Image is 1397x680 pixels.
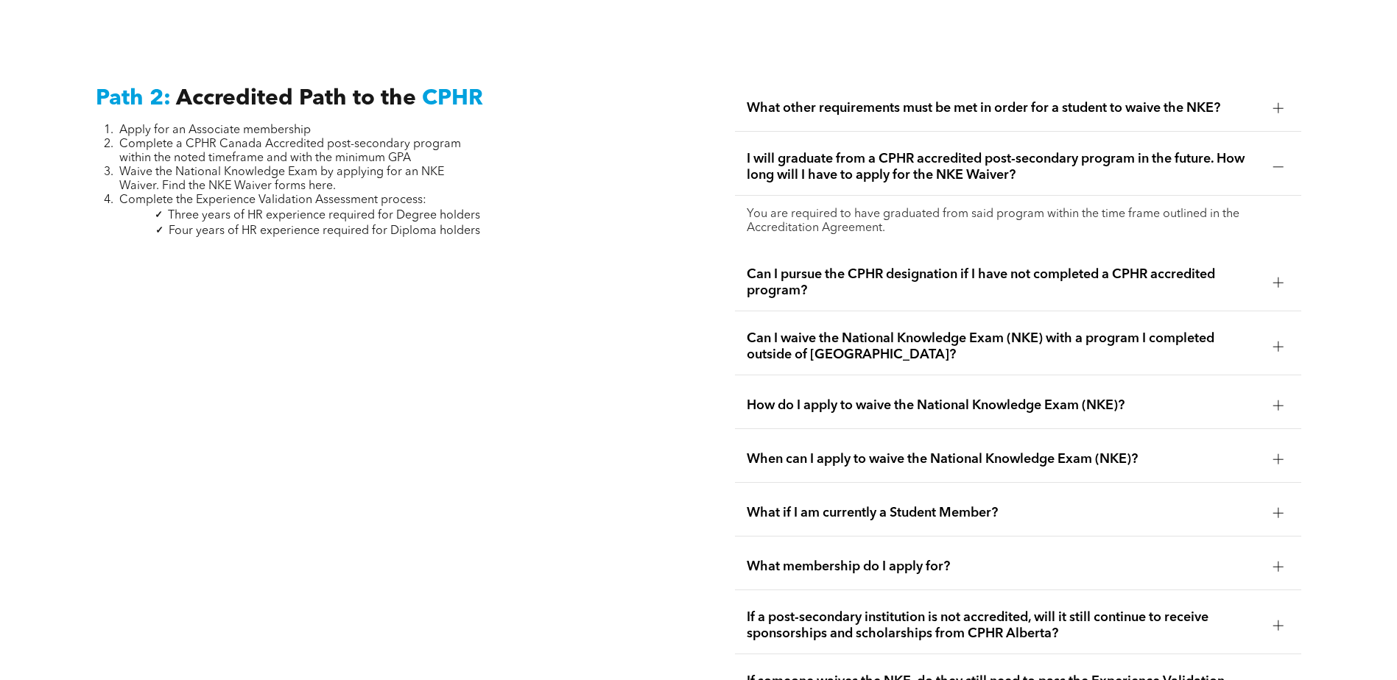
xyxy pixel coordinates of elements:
p: You are required to have graduated from said program within the time frame outlined in the Accred... [747,208,1289,235]
span: Apply for an Associate membership [119,124,311,136]
span: What if I am currently a Student Member? [747,505,1261,521]
span: What other requirements must be met in order for a student to waive the NKE? [747,100,1261,116]
span: Path 2: [96,88,171,110]
span: What membership do I apply for? [747,559,1261,575]
span: Can I pursue the CPHR designation if I have not completed a CPHR accredited program? [747,266,1261,299]
span: Three years of HR experience required for Degree holders [168,210,480,222]
span: How do I apply to waive the National Knowledge Exam (NKE)? [747,397,1261,414]
span: Accredited Path to the [176,88,416,110]
span: Complete the Experience Validation Assessment process: [119,194,426,206]
span: I will graduate from a CPHR accredited post-secondary program in the future. How long will I have... [747,151,1261,183]
span: CPHR [422,88,483,110]
span: If a post-secondary institution is not accredited, will it still continue to receive sponsorships... [747,609,1261,642]
span: Four years of HR experience required for Diploma holders [169,225,480,237]
span: Can I waive the National Knowledge Exam (NKE) with a program I completed outside of [GEOGRAPHIC_D... [747,330,1261,363]
span: When can I apply to waive the National Knowledge Exam (NKE)? [747,451,1261,467]
span: Waive the National Knowledge Exam by applying for an NKE Waiver. Find the NKE Waiver forms here. [119,166,444,192]
span: Complete a CPHR Canada Accredited post-secondary program within the noted timeframe and with the ... [119,138,461,164]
